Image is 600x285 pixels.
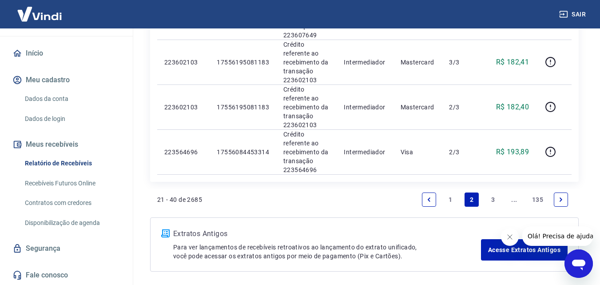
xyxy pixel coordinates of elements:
a: Page 1 [443,193,457,207]
a: Previous page [422,193,436,207]
p: Extratos Antigos [173,229,481,239]
p: Crédito referente ao recebimento da transação 223602103 [283,40,330,84]
a: Recebíveis Futuros Online [21,174,122,193]
p: Intermediador [344,58,386,67]
img: ícone [161,229,170,237]
p: 17556084453314 [217,148,269,157]
p: Visa [401,148,435,157]
button: Meu cadastro [11,70,122,90]
iframe: Mensagem da empresa [522,226,593,246]
button: Sair [557,6,589,23]
p: Intermediador [344,103,386,112]
span: Olá! Precisa de ajuda? [5,6,75,13]
p: Mastercard [401,103,435,112]
img: Vindi [11,0,68,28]
a: Dados de login [21,110,122,128]
a: Disponibilização de agenda [21,214,122,232]
p: R$ 182,41 [496,57,529,68]
p: 2/3 [449,103,475,112]
p: Crédito referente ao recebimento da transação 223602103 [283,85,330,129]
a: Relatório de Recebíveis [21,154,122,173]
p: 223602103 [164,103,203,112]
p: R$ 193,89 [496,147,529,157]
ul: Pagination [418,189,572,210]
a: Contratos com credores [21,194,122,212]
iframe: Botão para abrir a janela de mensagens [564,249,593,278]
button: Meus recebíveis [11,135,122,154]
p: 21 - 40 de 2685 [157,195,202,204]
p: 17556195081183 [217,58,269,67]
a: Page 3 [486,193,500,207]
p: 223564696 [164,148,203,157]
a: Segurança [11,239,122,258]
p: R$ 182,40 [496,102,529,112]
a: Next page [554,193,568,207]
p: Intermediador [344,148,386,157]
p: 3/3 [449,58,475,67]
a: Page 135 [528,193,547,207]
a: Fale conosco [11,265,122,285]
p: Crédito referente ao recebimento da transação 223564696 [283,130,330,174]
p: 2/3 [449,148,475,157]
p: Mastercard [401,58,435,67]
a: Dados da conta [21,90,122,108]
p: 223602103 [164,58,203,67]
iframe: Fechar mensagem [501,228,519,246]
a: Acesse Extratos Antigos [481,239,568,261]
a: Jump forward [507,193,521,207]
p: Para ver lançamentos de recebíveis retroativos ao lançamento do extrato unificado, você pode aces... [173,243,481,261]
a: Início [11,44,122,63]
a: Page 2 is your current page [465,193,479,207]
p: 17556195081183 [217,103,269,112]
